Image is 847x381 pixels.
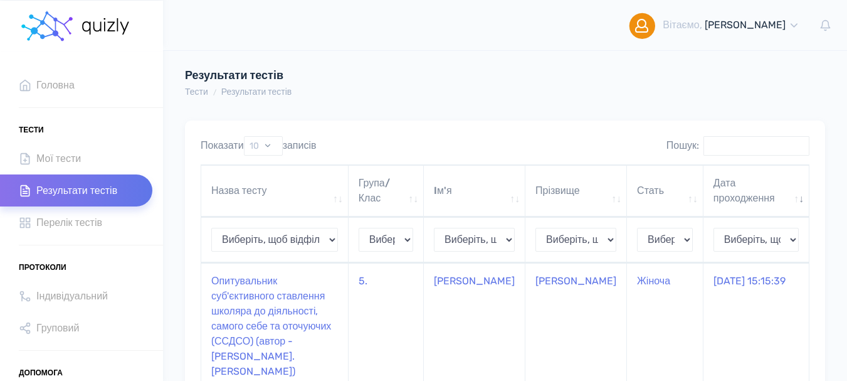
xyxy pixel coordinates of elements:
select: Показатизаписів [244,136,283,156]
span: [PERSON_NAME] [705,19,786,31]
span: Результати тестів [36,182,117,199]
input: Пошук: [703,136,809,156]
h4: Результати тестів [185,69,550,83]
span: Мої тести [36,150,81,167]
th: Група/Клас: активувати для сортування стовпців за зростанням [349,165,424,217]
span: Головна [36,77,75,94]
span: Перелік тестів [36,214,102,231]
th: Назва тесту: активувати для сортування стовпців за зростанням [201,165,349,217]
span: Індивідуальний [36,287,108,304]
th: Дата проходження: активувати для сортування стовпців за зростанням [703,165,809,217]
label: Пошук: [666,136,809,156]
span: Протоколи [19,258,66,277]
th: Iм'я: активувати для сортування стовпців за зростанням [424,165,525,217]
li: Результати тестів [208,85,292,99]
th: Прізвище: активувати для сортування стовпців за зростанням [525,165,627,217]
label: Показати записів [201,136,317,156]
nav: breadcrumb [185,85,292,99]
li: Тести [185,85,208,99]
a: homepage homepage [19,1,132,51]
img: homepage [81,18,132,35]
span: Тести [19,121,44,139]
th: Стать: активувати для сортування стовпців за зростанням [627,165,703,217]
span: Груповий [36,319,79,336]
img: homepage [19,8,75,45]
